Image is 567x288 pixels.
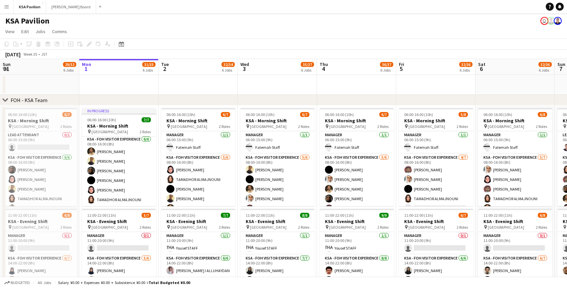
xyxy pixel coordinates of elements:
[399,118,473,124] h3: KSA - Morning Shift
[298,124,309,129] span: 2 Roles
[399,131,473,154] app-card-role: Manager1/106:00-15:00 (9h)Fatemah Staff
[12,124,49,129] span: [GEOGRAPHIC_DATA]
[457,124,468,129] span: 2 Roles
[246,112,275,117] span: 06:00-16:00 (10h)
[540,17,548,25] app-user-avatar: Isra Alsharyofi
[60,225,72,230] span: 2 Roles
[46,0,96,13] button: [PERSON_NAME] Board
[320,232,394,255] app-card-role: Manager1/111:00-20:00 (9h)Yousef STAFF
[87,117,116,122] span: 06:00-16:00 (10h)
[140,129,151,134] span: 2 Roles
[557,61,565,67] span: Sun
[82,61,91,67] span: Mon
[3,154,77,226] app-card-role: KSA - FOH Visitor Experience6/608:00-16:00 (8h)[PERSON_NAME][PERSON_NAME][PERSON_NAME]TAMADHOR AL...
[171,225,207,230] span: [GEOGRAPHIC_DATA]
[398,65,404,73] span: 5
[92,225,128,230] span: [GEOGRAPHIC_DATA]
[246,213,275,218] span: 11:00-22:00 (11h)
[87,213,116,218] span: 11:00-22:00 (11h)
[325,112,354,117] span: 06:00-16:00 (10h)
[478,131,552,154] app-card-role: Manager1/106:00-15:00 (9h)Fatemah Staff
[19,27,31,36] a: Edit
[58,280,190,285] div: Salary ¥0.00 + Expenses ¥0.00 + Subsistence ¥0.00 =
[399,154,473,234] app-card-role: KSA - FOH Visitor Experience4/708:00-16:00 (8h)[PERSON_NAME][PERSON_NAME][PERSON_NAME]TAMADHOR AL...
[63,68,76,73] div: 6 Jobs
[62,213,72,218] span: 6/8
[161,108,235,206] app-job-card: 06:00-16:00 (10h)6/7KSA - Morning Shift [GEOGRAPHIC_DATA]2 RolesManager1/106:00-15:00 (9h)Fatemah...
[240,154,315,224] app-card-role: KSA - FOH Visitor Experience5/608:00-16:00 (8h)[PERSON_NAME][PERSON_NAME][PERSON_NAME][PERSON_NAM...
[5,29,15,34] span: View
[538,213,547,218] span: 6/8
[219,225,230,230] span: 2 Roles
[52,29,67,34] span: Comms
[92,129,128,134] span: [GEOGRAPHIC_DATA]
[60,124,72,129] span: 2 Roles
[22,52,38,57] span: Week 35
[320,108,394,206] app-job-card: 06:00-16:00 (10h)6/7KSA - Morning Shift [GEOGRAPHIC_DATA]2 RolesManager1/106:00-15:00 (9h)Fatemah...
[3,232,77,255] app-card-role: Manager0/111:00-20:00 (9h)
[320,118,394,124] h3: KSA - Morning Shift
[142,213,151,218] span: 5/7
[161,218,235,224] h3: KSA - Evening Shift
[8,112,37,117] span: 06:00-16:00 (10h)
[160,65,169,73] span: 2
[478,232,552,255] app-card-role: Manager0/111:00-20:00 (9h)
[380,68,393,73] div: 6 Jobs
[539,68,551,73] div: 6 Jobs
[3,218,77,224] h3: KSA - Evening Shift
[483,112,512,117] span: 06:00-16:00 (10h)
[409,225,445,230] span: [GEOGRAPHIC_DATA]
[377,124,389,129] span: 2 Roles
[538,112,547,117] span: 6/8
[320,131,394,154] app-card-role: Manager1/106:00-15:00 (9h)Fatemah Staff
[3,279,31,286] button: Budgeted
[250,225,286,230] span: [GEOGRAPHIC_DATA]
[320,154,394,224] app-card-role: KSA - FOH Visitor Experience5/608:00-16:00 (8h)[PERSON_NAME][PERSON_NAME][PERSON_NAME][PERSON_NAM...
[460,68,472,73] div: 6 Jobs
[161,131,235,154] app-card-role: Manager1/106:00-15:00 (9h)Fatemah Staff
[240,131,315,154] app-card-role: Manager1/106:00-15:00 (9h)Fatemah Staff
[12,225,49,230] span: [GEOGRAPHIC_DATA]
[14,0,46,13] button: KSA Pavilion
[142,117,151,122] span: 7/7
[11,280,30,285] span: Budgeted
[221,112,230,117] span: 6/7
[298,225,309,230] span: 2 Roles
[161,61,169,67] span: Tue
[3,27,17,36] a: View
[478,154,552,234] app-card-role: KSA - FOH Visitor Experience5/708:00-16:00 (8h)[PERSON_NAME][PERSON_NAME][PERSON_NAME]TAMADHOR AL...
[478,118,552,124] h3: KSA - Morning Shift
[399,232,473,255] app-card-role: Manager0/111:00-20:00 (9h)
[49,27,70,36] a: Comms
[33,27,48,36] a: Jobs
[82,218,156,224] h3: KSA - Evening Shift
[142,62,156,67] span: 31/33
[35,29,45,34] span: Jobs
[301,68,314,73] div: 6 Jobs
[161,232,235,255] app-card-role: Manager1/111:00-20:00 (9h)Yousef STAFF
[63,62,76,67] span: 29/32
[478,218,552,224] h3: KSA - Evening Shift
[399,61,404,67] span: Fri
[329,225,366,230] span: [GEOGRAPHIC_DATA]
[538,62,552,67] span: 32/36
[240,118,315,124] h3: KSA - Morning Shift
[329,124,366,129] span: [GEOGRAPHIC_DATA]
[250,124,286,129] span: [GEOGRAPHIC_DATA]
[166,213,195,218] span: 11:00-22:00 (11h)
[21,29,29,34] span: Edit
[300,112,309,117] span: 6/7
[240,108,315,206] app-job-card: 06:00-16:00 (10h)6/7KSA - Morning Shift [GEOGRAPHIC_DATA]2 RolesManager1/106:00-15:00 (9h)Fatemah...
[380,62,393,67] span: 36/37
[5,51,21,58] div: [DATE]
[404,213,433,218] span: 11:00-22:00 (11h)
[161,118,235,124] h3: KSA - Morning Shift
[3,108,77,206] app-job-card: 06:00-16:00 (10h)6/7KSA - Morning Shift [GEOGRAPHIC_DATA]2 RolesLEAD ATTENDANT0/106:00-15:00 (9h)...
[219,124,230,129] span: 2 Roles
[478,61,485,67] span: Sat
[240,232,315,255] app-card-role: Manager1/111:00-20:00 (9h)Yousef STAFF
[459,62,472,67] span: 32/36
[41,52,47,57] div: JST
[379,213,389,218] span: 9/9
